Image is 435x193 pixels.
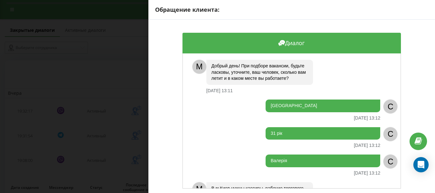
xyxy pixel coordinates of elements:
div: Открытый Интерком Мессенджер [413,157,429,172]
font: Обращение клиента: [155,6,219,13]
font: С [388,157,393,166]
font: [DATE] 13:12 [354,143,380,148]
font: С [388,129,393,138]
font: [DATE] 13:12 [354,115,380,121]
font: 31 рік [271,131,282,136]
font: [DATE] 13:11 [206,88,233,93]
font: [GEOGRAPHIC_DATA] [271,103,317,108]
font: С [388,102,393,111]
font: Валерія [271,158,287,163]
font: М [196,62,203,71]
font: Диалог [285,39,305,47]
font: Добрый день! При подборе вакансии, будьте ласковы, уточните, ваш человек, сколько вам летит и в к... [211,63,306,81]
font: [DATE] 13:12 [354,170,380,176]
